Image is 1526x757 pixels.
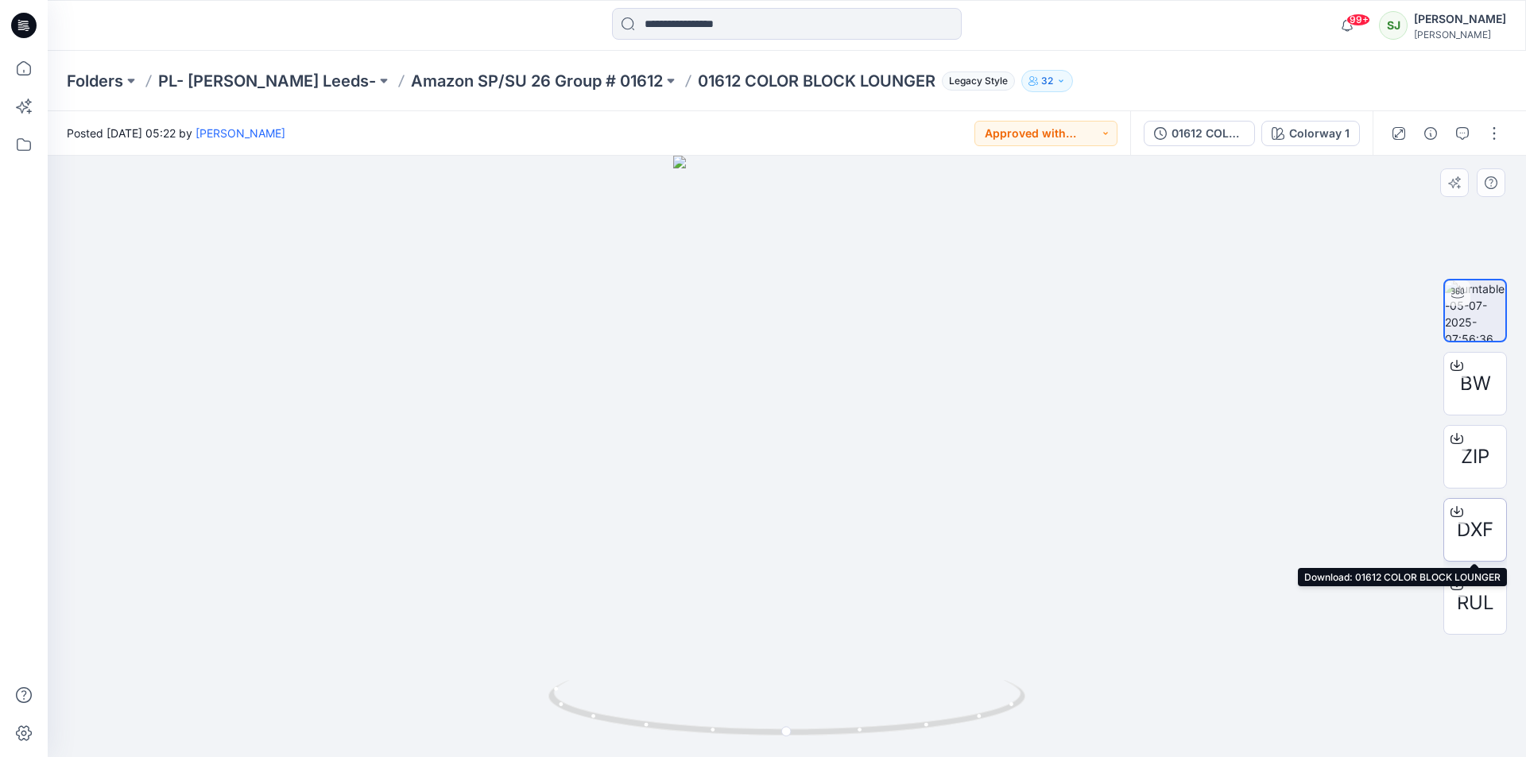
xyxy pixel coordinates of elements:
div: Colorway 1 [1289,125,1350,142]
a: Amazon SP/SU 26 Group # 01612 [411,70,663,92]
div: [PERSON_NAME] [1414,10,1506,29]
span: ZIP [1461,442,1489,471]
button: Colorway 1 [1261,121,1360,146]
span: DXF [1457,516,1493,544]
img: turntable-05-07-2025-07:56:36 [1445,280,1505,341]
button: Legacy Style [935,70,1015,92]
span: BW [1460,369,1491,398]
button: Details [1418,121,1443,146]
span: RUL [1457,589,1494,617]
button: 32 [1021,70,1073,92]
button: 01612 COLOR BLOCK LOUNGER [1144,121,1255,146]
span: Posted [DATE] 05:22 by [67,125,285,141]
a: PL- [PERSON_NAME] Leeds- [158,70,376,92]
div: SJ [1379,11,1408,40]
a: Folders [67,70,123,92]
p: 01612 COLOR BLOCK LOUNGER [698,70,935,92]
p: 32 [1041,72,1053,90]
div: 01612 COLOR BLOCK LOUNGER [1172,125,1245,142]
span: Legacy Style [942,71,1015,91]
span: 99+ [1346,14,1370,26]
div: [PERSON_NAME] [1414,29,1506,41]
a: [PERSON_NAME] [196,126,285,140]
